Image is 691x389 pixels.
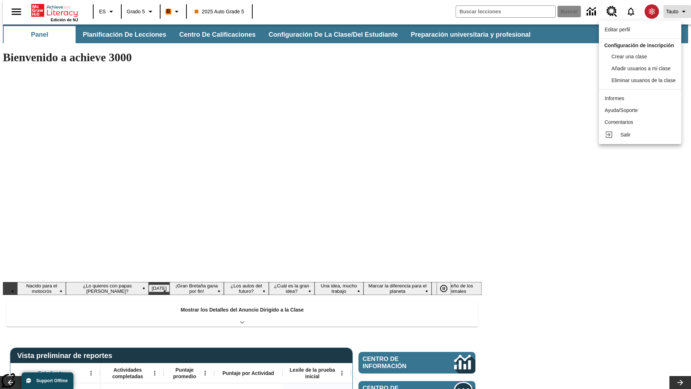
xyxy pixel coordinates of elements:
[605,27,630,32] span: Editar perfil
[611,54,647,59] span: Crear una clase
[620,132,631,138] span: Salir
[605,107,638,113] span: Ayuda/Soporte
[604,43,674,48] span: Configuración de inscripción
[611,66,670,71] span: Añadir usuarios a mi clase
[605,119,633,125] span: Comentarios
[605,95,624,101] span: Informes
[611,77,676,83] span: Eliminar usuarios de la clase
